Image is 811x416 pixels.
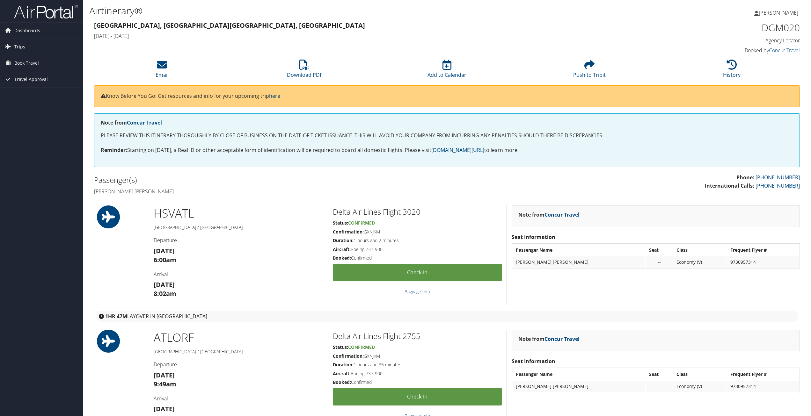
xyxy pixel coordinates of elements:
[94,175,442,185] h2: Passenger(s)
[513,381,645,392] td: [PERSON_NAME] [PERSON_NAME]
[333,229,364,235] strong: Confirmation:
[769,47,800,54] a: Concur Travel
[631,37,800,44] h4: Agency Locator
[756,182,800,189] a: [PHONE_NUMBER]
[333,246,502,253] h5: Boeing 737-900
[673,381,727,392] td: Economy (V)
[673,256,727,268] td: Economy (V)
[105,313,127,320] strong: 1HR 47M
[154,395,323,402] h4: Arrival
[14,23,40,39] span: Dashboards
[333,353,502,359] h5: GXNJKM
[673,369,727,380] th: Class
[333,264,502,281] a: Check-in
[154,348,323,355] h5: [GEOGRAPHIC_DATA] / [GEOGRAPHIC_DATA]
[94,32,621,39] h4: [DATE] - [DATE]
[333,344,348,350] strong: Status:
[405,289,430,295] a: Baggage Info
[727,256,799,268] td: 9730957314
[649,384,669,389] div: --
[333,206,502,217] h2: Delta Air Lines Flight 3020
[333,237,354,243] strong: Duration:
[154,330,323,346] h1: ATL ORF
[723,63,741,78] a: History
[154,271,323,278] h4: Arrival
[96,311,798,322] div: layover in [GEOGRAPHIC_DATA]
[269,92,280,99] a: here
[727,244,799,256] th: Frequent Flyer #
[333,370,502,377] h5: Boeing 737-900
[649,259,669,265] div: --
[512,233,555,240] strong: Seat Information
[727,381,799,392] td: 9730957314
[154,280,175,289] strong: [DATE]
[513,256,645,268] td: [PERSON_NAME] [PERSON_NAME]
[333,220,348,226] strong: Status:
[544,335,580,342] a: Concur Travel
[333,362,502,368] h5: 1 hours and 35 minutes
[156,63,169,78] a: Email
[154,371,175,379] strong: [DATE]
[154,361,323,368] h4: Departure
[101,146,793,154] p: Starting on [DATE], a Real ID or other acceptable form of identification will be required to boar...
[512,358,555,365] strong: Seat Information
[101,132,793,140] p: PLEASE REVIEW THIS ITINERARY THOROUGHLY BY CLOSE OF BUSINESS ON THE DATE OF TICKET ISSUANCE. THIS...
[94,188,442,195] h4: [PERSON_NAME] [PERSON_NAME]
[154,247,175,255] strong: [DATE]
[333,370,351,377] strong: Aircraft:
[127,119,162,126] a: Concur Travel
[14,39,25,55] span: Trips
[727,369,799,380] th: Frequent Flyer #
[513,244,645,256] th: Passenger Name
[89,4,566,18] h1: Airtinerary®
[154,237,323,244] h4: Departure
[705,182,754,189] strong: International Calls:
[673,244,727,256] th: Class
[14,55,39,71] span: Book Travel
[14,71,48,87] span: Travel Approval
[333,388,502,405] a: Check-in
[287,63,322,78] a: Download PDF
[154,289,176,298] strong: 8:02am
[14,4,78,19] img: airportal-logo.png
[754,3,805,22] a: [PERSON_NAME]
[154,380,176,388] strong: 9:49am
[513,369,645,380] th: Passenger Name
[333,255,351,261] strong: Booked:
[101,119,162,126] strong: Note from
[154,405,175,413] strong: [DATE]
[756,174,800,181] a: [PHONE_NUMBER]
[518,211,580,218] strong: Note from
[759,9,798,16] span: [PERSON_NAME]
[333,229,502,235] h5: GXNJKM
[154,255,176,264] strong: 6:00am
[573,63,606,78] a: Push to Tripit
[101,147,127,154] strong: Reminder:
[348,344,375,350] span: Confirmed
[333,255,502,261] h5: Confirmed
[631,47,800,54] h4: Booked by
[333,362,354,368] strong: Duration:
[646,369,673,380] th: Seat
[101,92,793,100] p: Know Before You Go: Get resources and info for your upcoming trip
[333,353,364,359] strong: Confirmation:
[94,21,365,30] strong: [GEOGRAPHIC_DATA], [GEOGRAPHIC_DATA] [GEOGRAPHIC_DATA], [GEOGRAPHIC_DATA]
[333,331,502,341] h2: Delta Air Lines Flight 2755
[348,220,375,226] span: Confirmed
[154,224,323,231] h5: [GEOGRAPHIC_DATA] / [GEOGRAPHIC_DATA]
[333,246,351,252] strong: Aircraft:
[154,205,323,221] h1: HSV ATL
[631,21,800,34] h1: DGM020
[427,63,466,78] a: Add to Calendar
[333,379,502,385] h5: Confirmed
[333,379,351,385] strong: Booked:
[518,335,580,342] strong: Note from
[646,244,673,256] th: Seat
[431,147,484,154] a: [DOMAIN_NAME][URL]
[736,174,754,181] strong: Phone:
[333,237,502,244] h5: 1 hours and 2 minutes
[544,211,580,218] a: Concur Travel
